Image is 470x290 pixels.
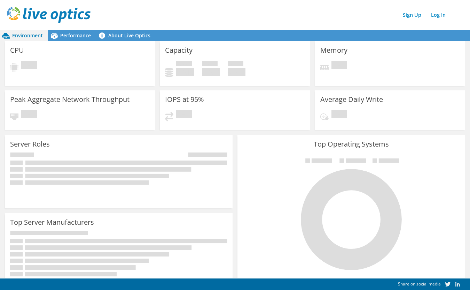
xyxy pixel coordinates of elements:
[176,68,194,76] h4: 0 GiB
[21,61,37,70] span: Pending
[228,68,245,76] h4: 0 GiB
[21,110,37,120] span: Pending
[320,46,347,54] h3: Memory
[428,10,449,20] a: Log In
[202,61,218,68] span: Free
[202,68,220,76] h4: 0 GiB
[96,30,156,41] a: About Live Optics
[7,7,91,23] img: live_optics_svg.svg
[399,10,425,20] a: Sign Up
[331,61,347,70] span: Pending
[12,32,43,39] span: Environment
[10,96,130,103] h3: Peak Aggregate Network Throughput
[10,218,94,226] h3: Top Server Manufacturers
[60,32,91,39] span: Performance
[228,61,243,68] span: Total
[165,96,204,103] h3: IOPS at 95%
[331,110,347,120] span: Pending
[165,46,193,54] h3: Capacity
[176,61,192,68] span: Used
[398,281,441,287] span: Share on social media
[243,140,460,148] h3: Top Operating Systems
[176,110,192,120] span: Pending
[10,140,50,148] h3: Server Roles
[10,46,24,54] h3: CPU
[320,96,383,103] h3: Average Daily Write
